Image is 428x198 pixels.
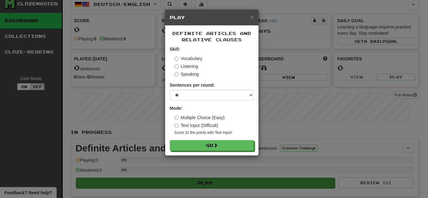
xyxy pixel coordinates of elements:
[250,14,253,20] button: Close
[175,122,218,129] label: Text Input (Difficult)
[175,130,254,135] small: Score 2x the points with Text Input !
[175,114,225,121] label: Multiple Choice (Easy)
[250,13,253,21] span: ×
[172,31,251,42] span: Definite Articles and Relative Clauses
[175,63,198,69] label: Listening
[170,47,180,52] strong: Skill:
[175,64,179,69] input: Listening
[170,140,254,151] button: Go
[175,55,202,62] label: Vocabulary
[175,124,179,128] input: Text Input (Difficult)
[175,57,179,61] input: Vocabulary
[170,106,183,111] strong: Mode:
[170,14,254,21] h5: Play
[170,82,215,88] label: Sentences per round:
[175,71,199,77] label: Speaking
[175,72,179,76] input: Speaking
[175,116,179,120] input: Multiple Choice (Easy)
